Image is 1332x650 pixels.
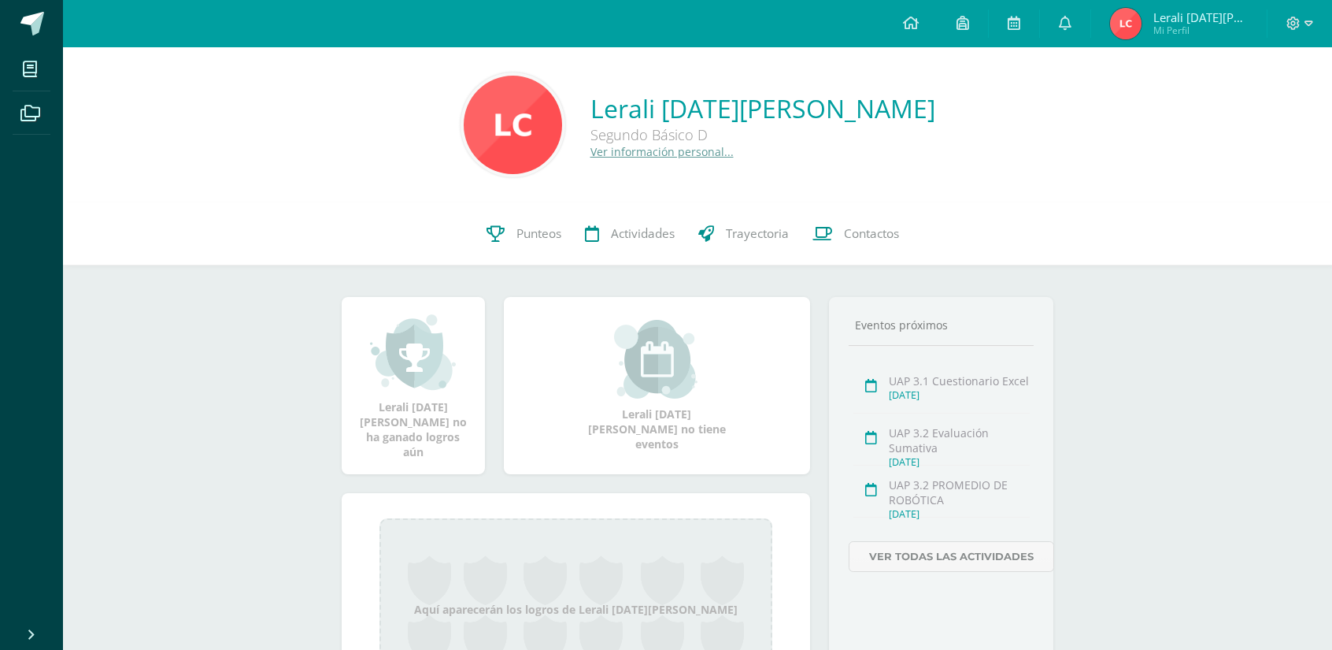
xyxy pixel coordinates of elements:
span: Punteos [516,225,561,242]
a: Contactos [801,202,911,266]
img: 5c31b66c0b4b3615b821e827b47d4745.png [1110,8,1141,39]
a: Trayectoria [686,202,801,266]
div: [DATE] [889,507,1030,521]
a: Ver todas las actividades [849,541,1054,572]
div: Eventos próximos [849,318,1034,332]
span: Actividades [611,225,675,242]
div: Lerali [DATE][PERSON_NAME] no tiene eventos [578,320,735,451]
span: Contactos [844,225,899,242]
div: UAP 3.1 Cuestionario Excel [889,373,1030,388]
a: Actividades [573,202,686,266]
span: Trayectoria [726,225,789,242]
img: event_small.png [614,320,700,399]
a: Punteos [475,202,573,266]
span: Mi Perfil [1153,24,1248,37]
div: Segundo Básico D [590,125,935,144]
span: Lerali [DATE][PERSON_NAME] [1153,9,1248,25]
div: [DATE] [889,388,1030,402]
div: UAP 3.2 Evaluación Sumativa [889,425,1030,455]
img: achievement_small.png [370,313,456,392]
div: [DATE] [889,455,1030,469]
img: 84aa273612def32f96a04d774863c7d2.png [464,76,562,174]
div: UAP 3.2 PROMEDIO DE ROBÓTICA [889,477,1030,507]
div: Lerali [DATE][PERSON_NAME] no ha ganado logros aún [357,313,469,459]
a: Lerali [DATE][PERSON_NAME] [590,91,935,125]
a: Ver información personal... [590,144,734,159]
